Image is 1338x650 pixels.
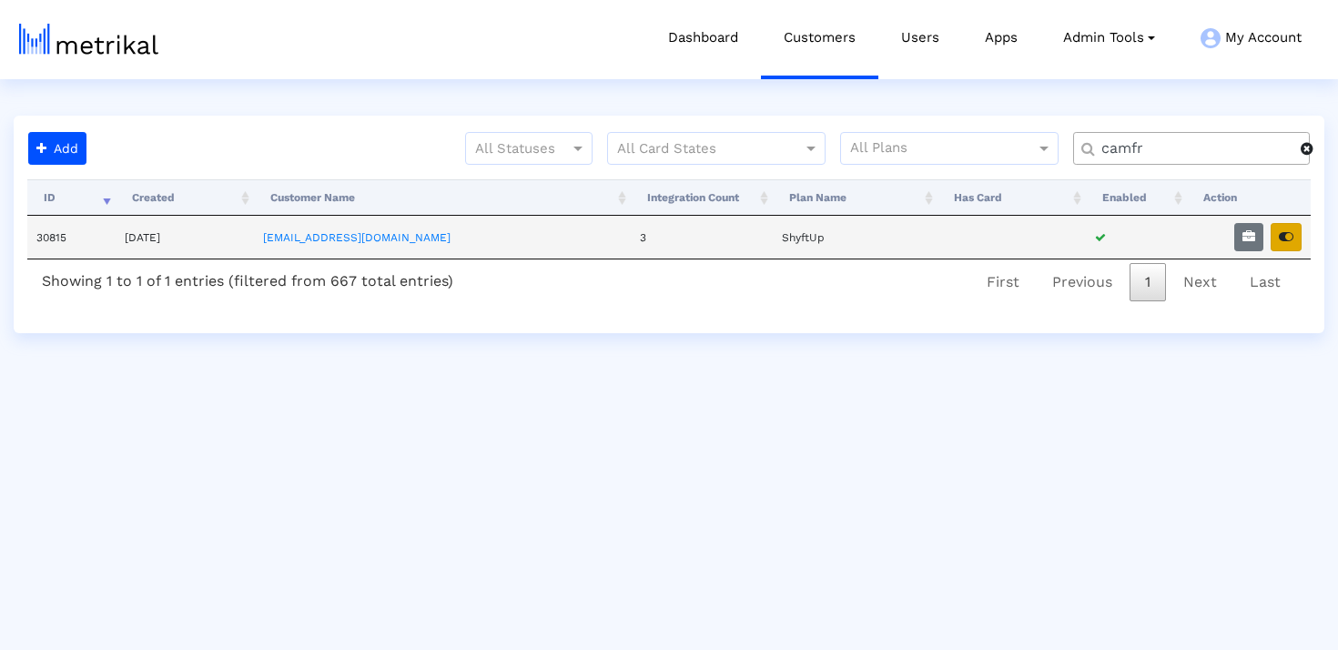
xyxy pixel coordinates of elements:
[27,179,116,216] th: ID: activate to sort column ascending
[28,132,86,165] button: Add
[1201,28,1221,48] img: my-account-menu-icon.png
[1168,263,1232,301] a: Next
[617,137,783,161] input: All Card States
[263,231,451,244] a: [EMAIL_ADDRESS][DOMAIN_NAME]
[850,137,1039,161] input: All Plans
[116,179,254,216] th: Created: activate to sort column ascending
[773,216,938,259] td: ShyftUp
[116,216,254,259] td: [DATE]
[19,24,158,55] img: metrical-logo-light.png
[1130,263,1166,301] a: 1
[1187,179,1311,216] th: Action
[254,179,631,216] th: Customer Name: activate to sort column ascending
[1234,263,1296,301] a: Last
[1089,139,1301,158] input: Customer Name
[27,216,116,259] td: 30815
[1086,179,1187,216] th: Enabled: activate to sort column ascending
[938,179,1086,216] th: Has Card: activate to sort column ascending
[631,216,773,259] td: 3
[773,179,938,216] th: Plan Name: activate to sort column ascending
[27,259,468,297] div: Showing 1 to 1 of 1 entries (filtered from 667 total entries)
[631,179,773,216] th: Integration Count: activate to sort column ascending
[1037,263,1128,301] a: Previous
[971,263,1035,301] a: First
